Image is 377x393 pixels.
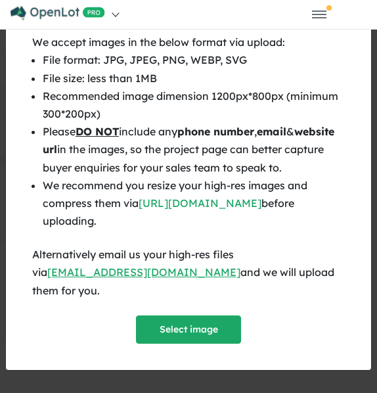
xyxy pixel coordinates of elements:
li: Please include any , & in the images, so the project page can better capture buyer enquiries for ... [43,123,345,177]
button: Toggle navigation [275,9,364,21]
a: [URL][DOMAIN_NAME] [139,196,261,210]
a: [EMAIL_ADDRESS][DOMAIN_NAME] [47,266,240,279]
u: DO NOT [76,125,119,138]
img: Openlot PRO Logo [11,6,105,20]
div: Alternatively email us your high-res files via and we will upload them for you. [32,246,345,300]
div: We accept images in the below format via upload: [32,34,345,51]
li: Recommended image dimension 1200px*800px (minimum 300*200px) [43,87,345,123]
b: email [257,125,286,138]
li: File format: JPG, JPEG, PNG, WEBP, SVG [43,51,345,69]
b: phone number [177,125,254,138]
li: File size: less than 1MB [43,70,345,87]
button: Select image [136,315,241,344]
li: We recommend you resize your high-res images and compress them via before uploading. [43,177,345,231]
